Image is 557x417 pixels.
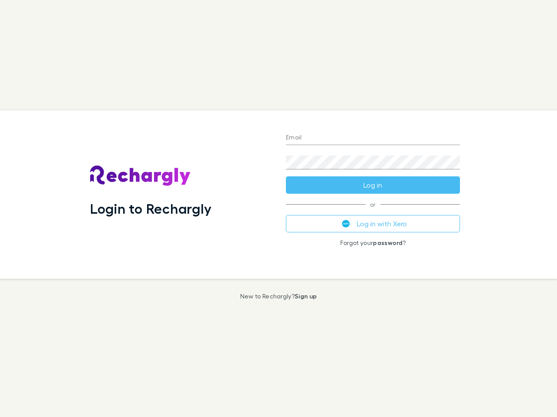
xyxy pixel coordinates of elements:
a: password [373,239,403,246]
button: Log in with Xero [286,215,460,232]
a: Sign up [295,292,317,300]
button: Log in [286,176,460,194]
h1: Login to Rechargly [90,200,211,217]
img: Rechargly's Logo [90,165,191,186]
p: New to Rechargly? [240,293,317,300]
img: Xero's logo [342,220,350,228]
span: or [286,204,460,205]
p: Forgot your ? [286,239,460,246]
